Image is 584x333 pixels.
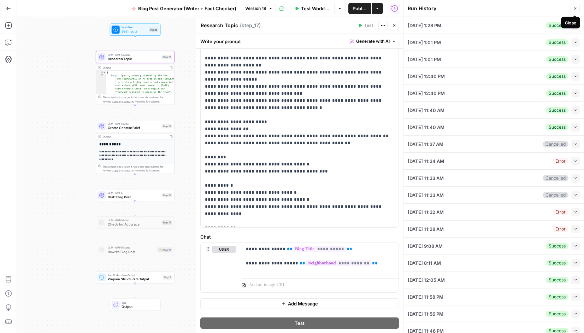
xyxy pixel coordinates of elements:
span: Prepare Structured Output [108,276,160,281]
span: Rewrite Blog Post [108,249,155,254]
g: Edge from step_19 to step_18 [134,174,136,189]
span: Draft Blog Post [108,194,159,199]
div: Error [553,209,568,215]
button: Test Workflow [290,3,335,14]
span: [DATE] 11:34 AM [408,158,444,165]
g: Edge from start to step_17 [134,36,136,51]
span: [DATE] 9:08 AM [408,243,443,250]
span: [DATE] 11:33 AM [408,192,444,199]
div: Output [103,134,167,138]
div: Success [546,260,568,266]
div: Success [546,311,568,317]
span: Test [364,22,373,29]
button: Generate with AI [347,37,399,46]
div: Success [546,294,568,300]
g: Edge from step_16 to step_9 [134,256,136,271]
div: LLM · GPT-5 MiniCheck for AccuracyStep 15 [96,216,175,228]
span: Version 19 [245,5,266,12]
g: Edge from step_9 to end [134,284,136,298]
div: WorkflowSet InputsInputs [96,24,175,36]
span: End [122,300,156,304]
button: Version 19 [242,4,276,13]
span: [DATE] 11:40 AM [408,124,444,131]
span: Generate with AI [356,38,390,45]
g: Edge from step_18 to step_15 [134,201,136,216]
div: This output is too large & has been abbreviated for review. to view the full content. [103,95,172,104]
div: Success [546,243,568,249]
span: Copy the output [112,169,131,172]
span: [DATE] 11:32 AM [408,209,444,216]
span: LLM · GPT-5 Mini [108,122,159,125]
div: Success [546,90,568,97]
div: Step 15 [161,220,172,225]
div: Success [546,22,568,29]
div: LLM · GPT-5 NanoResearch TopicStep 17Output{ "body":"Opening summary\nCarmel-by-the-Sea (the [GEO... [96,51,175,105]
g: Edge from step_15 to step_16 [134,229,136,244]
button: Blog Post Generator (Writer + Fact Checker) [128,3,241,14]
div: Step 18 [161,193,172,198]
div: Cancelled [543,141,568,147]
span: [DATE] 8:11 AM [408,259,441,267]
div: Step 9 [163,275,172,280]
span: [DATE] 11:33 AM [408,175,444,182]
div: Success [546,73,568,80]
textarea: Research Topic [201,22,238,29]
span: LLM · GPT-5 Nano [108,53,159,57]
span: ( step_17 ) [240,22,261,29]
span: Run Code · JavaScript [108,273,160,277]
span: LLM · GPT-5 [108,191,159,195]
div: Output [103,65,167,69]
div: Success [546,277,568,283]
div: Success [546,56,568,63]
span: [DATE] 12:40 PM [408,73,445,80]
div: This output is too large & has been abbreviated for review. to view the full content. [103,164,172,173]
span: Check for Accuracy [108,222,159,227]
div: Success [546,107,568,113]
div: Step 16 [158,247,172,252]
span: [DATE] 1:01 PM [408,56,441,63]
button: Add Message [200,298,399,309]
span: [DATE] 11:37 AM [408,141,443,148]
span: Publish [353,5,367,12]
div: LLM · GPT-5 NanoRewrite Blog PostStep 16 [96,244,175,256]
span: [DATE] 1:01 PM [408,39,441,46]
button: user [212,246,236,253]
div: Run Code · JavaScriptPrepare Structured OutputStep 9 [96,271,175,283]
div: Success [546,39,568,46]
span: [DATE] 11:58 PM [408,293,443,300]
span: [DATE] 1:28 PM [408,22,441,29]
button: Test [200,317,399,329]
span: Toggle code folding, rows 1 through 3 [103,71,106,74]
div: Inputs [149,27,158,32]
div: Error [553,158,568,164]
div: Write your prompt [196,34,403,48]
span: Set Inputs [122,29,147,34]
span: [DATE] 11:40 AM [408,107,444,114]
span: [DATE] 11:28 AM [408,226,444,233]
button: Publish [348,3,371,14]
span: [DATE] 12:40 PM [408,90,445,97]
g: Edge from step_17 to step_19 [134,105,136,119]
span: [DATE] 11:56 PM [408,310,443,317]
span: Add Message [288,300,318,307]
div: Success [546,124,568,130]
div: Close [565,19,576,26]
label: Chat [200,233,399,240]
span: Blog Post Generator (Writer + Fact Checker) [138,5,236,12]
div: Step 17 [161,55,172,59]
span: Test [295,320,305,327]
div: Error [553,226,568,232]
div: EndOutput [96,299,175,311]
span: Output [122,304,156,309]
div: Cancelled [543,192,568,198]
span: Test Workflow [301,5,330,12]
span: Research Topic [108,56,159,61]
div: LLM · GPT-5Draft Blog PostStep 18 [96,189,175,201]
button: Test [355,21,376,30]
span: Workflow [122,25,147,29]
div: Cancelled [543,175,568,181]
div: Step 19 [161,124,172,128]
span: LLM · GPT-5 Mini [108,218,159,222]
span: LLM · GPT-5 Nano [108,246,155,250]
span: Copy the output [112,100,131,103]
